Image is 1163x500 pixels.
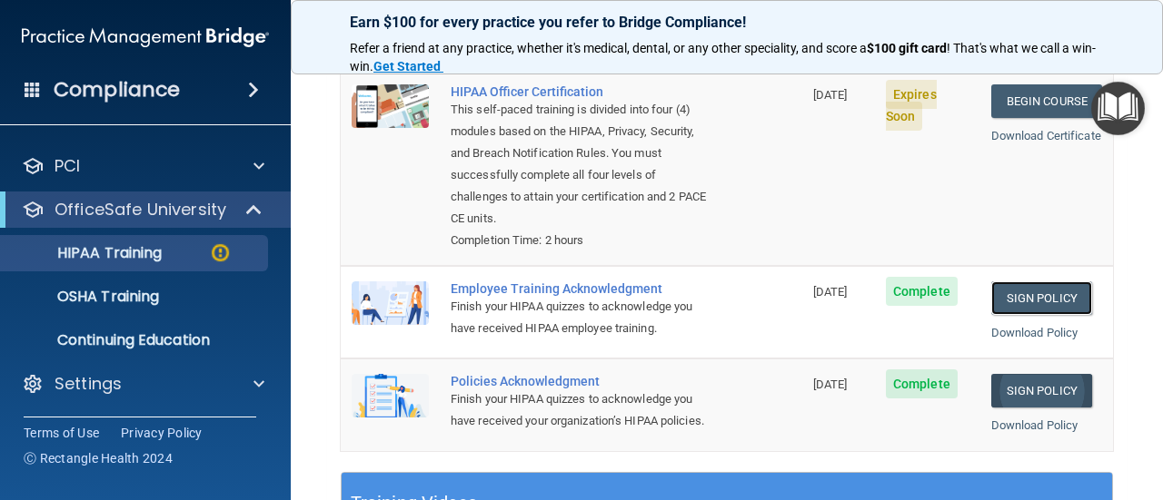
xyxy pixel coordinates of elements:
[991,374,1092,407] a: Sign Policy
[991,281,1092,315] a: Sign Policy
[451,281,711,296] div: Employee Training Acknowledgment
[209,241,232,264] img: warning-circle.0cc9ac19.png
[886,277,958,306] span: Complete
[813,88,848,102] span: [DATE]
[886,80,937,131] span: Expires Soon
[991,84,1102,118] a: Begin Course
[22,373,264,395] a: Settings
[24,424,99,442] a: Terms of Use
[451,374,711,388] div: Policies Acknowledgment
[22,19,269,55] img: PMB logo
[373,59,443,74] a: Get Started
[451,84,711,99] a: HIPAA Officer Certification
[1091,82,1145,135] button: Open Resource Center
[54,77,180,103] h4: Compliance
[350,41,1096,74] span: ! That's what we call a win-win.
[22,199,263,221] a: OfficeSafe University
[451,230,711,251] div: Completion Time: 2 hours
[451,99,711,230] div: This self-paced training is divided into four (4) modules based on the HIPAA, Privacy, Security, ...
[813,285,848,299] span: [DATE]
[55,373,122,395] p: Settings
[12,288,159,306] p: OSHA Training
[991,129,1101,142] a: Download Certificate
[451,296,711,339] div: Finish your HIPAA quizzes to acknowledge you have received HIPAA employee training.
[22,155,264,177] a: PCI
[886,369,958,398] span: Complete
[867,41,947,55] strong: $100 gift card
[350,14,1104,31] p: Earn $100 for every practice you refer to Bridge Compliance!
[373,59,441,74] strong: Get Started
[813,377,848,391] span: [DATE]
[991,326,1079,339] a: Download Policy
[24,449,173,467] span: Ⓒ Rectangle Health 2024
[451,388,711,432] div: Finish your HIPAA quizzes to acknowledge you have received your organization’s HIPAA policies.
[55,199,226,221] p: OfficeSafe University
[121,424,203,442] a: Privacy Policy
[12,331,260,349] p: Continuing Education
[55,155,80,177] p: PCI
[12,244,162,262] p: HIPAA Training
[350,41,867,55] span: Refer a friend at any practice, whether it's medical, dental, or any other speciality, and score a
[991,418,1079,432] a: Download Policy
